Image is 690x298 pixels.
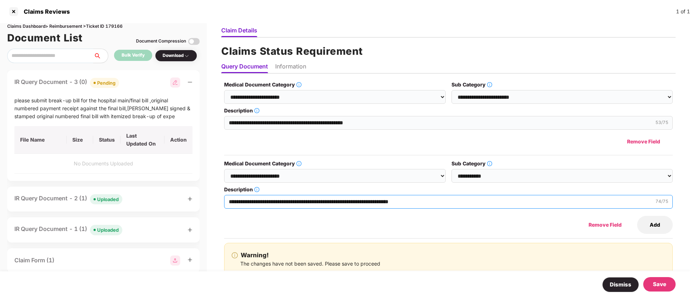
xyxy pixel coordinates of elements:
[487,82,492,87] span: info-circle
[614,133,673,151] button: Remove Field
[187,196,192,201] span: plus
[97,196,119,203] div: Uploaded
[122,52,145,59] div: Bulk Verify
[296,161,301,166] span: info-circle
[224,81,445,89] label: Medical Document Category
[121,126,164,154] th: Last Updated On
[637,216,673,234] button: Add
[296,82,301,87] span: info-circle
[187,80,192,85] span: minus
[14,224,122,235] div: IR Query Document - 1 (1)
[170,255,180,266] img: svg+xml;base64,PHN2ZyBpZD0iR3JvdXBfMjg4MTMiIGRhdGEtbmFtZT0iR3JvdXAgMjg4MTMiIHhtbG5zPSJodHRwOi8vd3...
[7,23,200,30] div: Claims Dashboard > Reimbursement > Ticket ID 179166
[97,79,115,86] div: Pending
[188,36,200,47] img: svg+xml;base64,PHN2ZyBpZD0iVG9nZ2xlLTMyeDMyIiB4bWxucz0iaHR0cDovL3d3dy53My5vcmcvMjAwMC9zdmciIHdpZH...
[221,27,257,37] li: Claim Details
[14,154,192,174] td: No Documents Uploaded
[19,8,70,15] div: Claims Reviews
[97,226,119,233] div: Uploaded
[14,194,122,204] div: IR Query Document - 2 (1)
[576,216,634,234] button: Remove Field
[187,227,192,232] span: plus
[187,257,192,262] span: plus
[93,49,108,63] button: search
[653,280,666,289] div: Save
[14,77,119,88] div: IR Query Document - 3 (0)
[451,160,673,168] label: Sub Category
[14,97,192,120] div: please submit break-up bill for the hospital main/final bill ,original numbered payment receipt a...
[487,161,492,166] span: info-circle
[14,126,67,154] th: File Name
[136,38,186,45] div: Document Compression
[93,126,121,154] th: Status
[232,252,238,258] span: info-circle
[164,126,192,154] th: Action
[254,108,259,113] span: info-circle
[224,107,673,115] label: Description
[221,43,676,59] h1: Claims Status Requirement
[93,53,108,59] span: search
[67,126,93,154] th: Size
[7,30,83,46] h1: Document List
[14,256,54,265] div: Claim Form (1)
[224,160,445,168] label: Medical Document Category
[451,81,673,89] label: Sub Category
[602,277,639,292] button: Dismiss
[241,250,269,260] b: Warning!
[676,8,690,15] div: 1 of 1
[163,52,190,59] div: Download
[184,53,190,59] img: svg+xml;base64,PHN2ZyBpZD0iRHJvcGRvd24tMzJ4MzIiIHhtbG5zPSJodHRwOi8vd3d3LnczLm9yZy8yMDAwL3N2ZyIgd2...
[240,261,380,267] span: The changes have not been saved. Please save to proceed
[275,63,306,73] li: Information
[254,187,259,192] span: info-circle
[170,77,180,88] img: svg+xml;base64,PHN2ZyB3aWR0aD0iMjgiIGhlaWdodD0iMjgiIHZpZXdCb3g9IjAgMCAyOCAyOCIgZmlsbD0ibm9uZSIgeG...
[221,63,268,73] li: Query Document
[224,186,673,194] label: Description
